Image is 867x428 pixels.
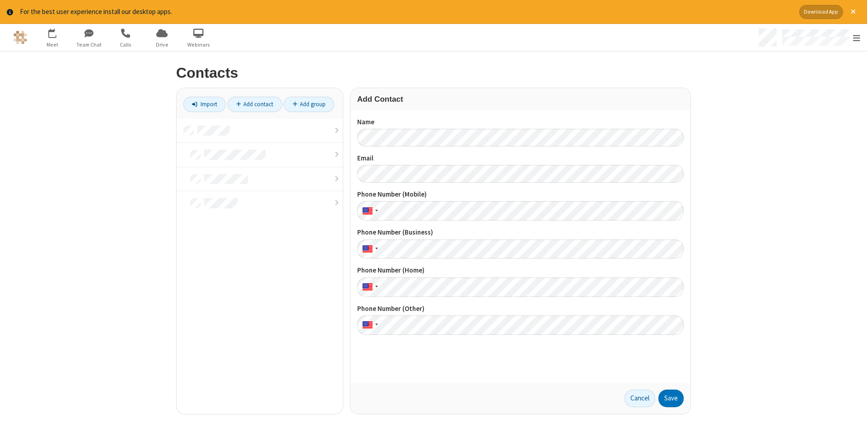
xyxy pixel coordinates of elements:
a: Import [183,97,226,112]
label: Phone Number (Home) [357,265,684,276]
span: Drive [145,41,179,49]
button: Download App [799,5,843,19]
div: 2 [54,29,60,36]
div: United States: + 1 [357,201,381,221]
label: Email [357,153,684,164]
div: United States: + 1 [357,315,381,335]
div: Open menu [755,24,867,51]
div: For the best user experience install our desktop apps. [20,7,792,17]
img: QA Selenium DO NOT DELETE OR CHANGE [14,31,27,44]
a: Add contact [228,97,282,112]
div: United States: + 1 [357,240,381,259]
span: Meet [35,41,69,49]
button: Save [658,390,684,408]
label: Name [357,117,684,127]
h3: Add Contact [357,95,684,103]
a: Cancel [625,390,655,408]
span: Team Chat [72,41,106,49]
h2: Contacts [176,65,691,81]
a: Add group [284,97,334,112]
iframe: Chat [844,404,860,422]
label: Phone Number (Business) [357,227,684,238]
div: United States: + 1 [357,277,381,297]
span: Webinars [182,41,215,49]
button: Close alert [846,5,860,19]
label: Phone Number (Other) [357,304,684,314]
span: Calls [108,41,142,49]
label: Phone Number (Mobile) [357,189,684,200]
